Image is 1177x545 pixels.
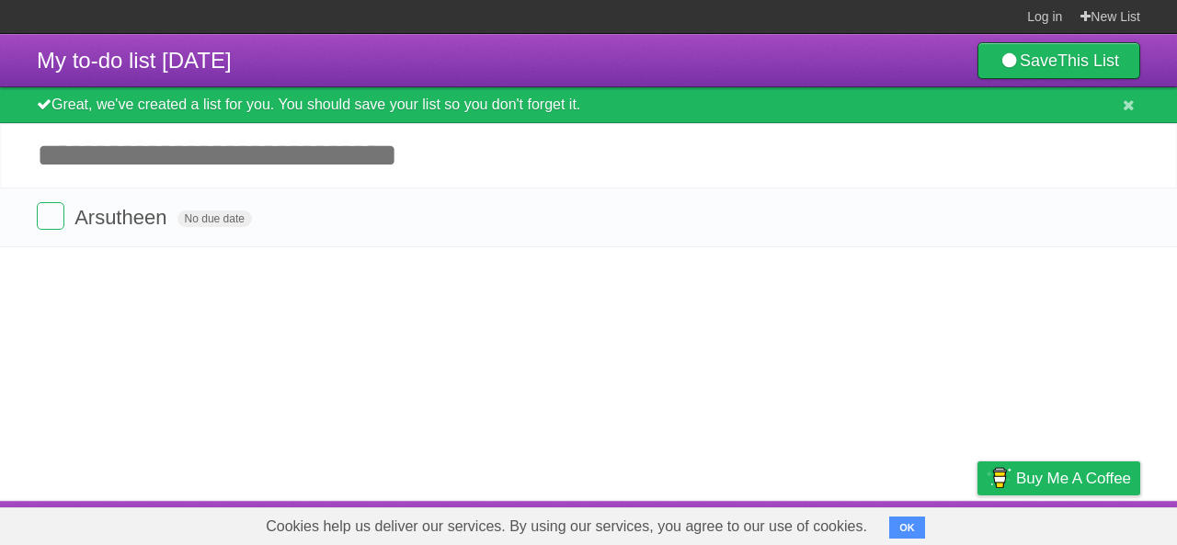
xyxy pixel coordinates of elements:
a: SaveThis List [977,42,1140,79]
a: Privacy [954,505,1001,540]
a: Buy me a coffee [977,461,1140,495]
b: This List [1057,51,1119,70]
a: Suggest a feature [1024,505,1140,540]
span: Buy me a coffee [1016,462,1131,494]
span: Arsutheen [74,206,171,229]
button: OK [889,517,925,539]
label: Done [37,202,64,230]
img: Buy me a coffee [987,462,1011,494]
a: Developers [794,505,868,540]
span: My to-do list [DATE] [37,48,232,73]
a: Terms [891,505,931,540]
span: No due date [177,210,252,227]
span: Cookies help us deliver our services. By using our services, you agree to our use of cookies. [247,508,886,545]
a: About [733,505,771,540]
